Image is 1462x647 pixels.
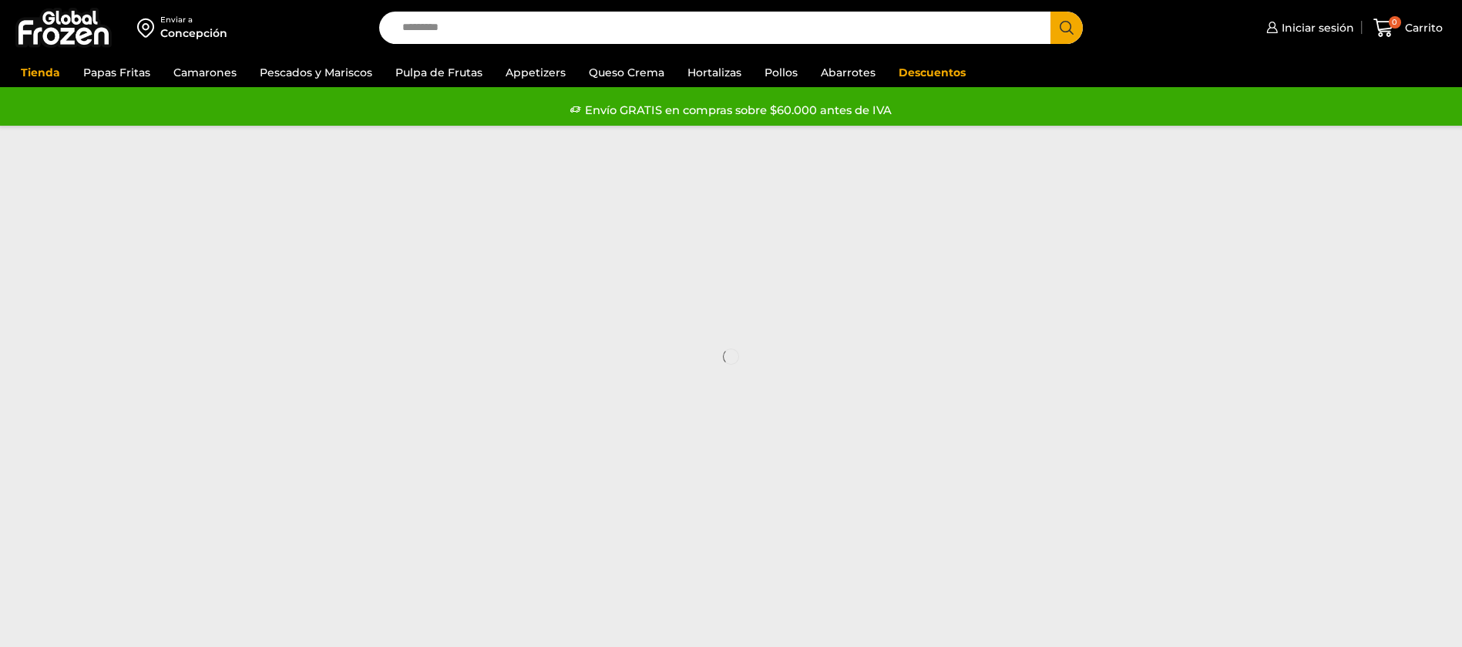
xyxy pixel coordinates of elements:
a: Appetizers [498,58,573,87]
a: Camarones [166,58,244,87]
a: Queso Crema [581,58,672,87]
a: Pulpa de Frutas [388,58,490,87]
div: Enviar a [160,15,227,25]
a: Tienda [13,58,68,87]
div: Concepción [160,25,227,41]
a: Hortalizas [680,58,749,87]
span: Carrito [1401,20,1443,35]
a: Iniciar sesión [1262,12,1354,43]
span: 0 [1389,16,1401,29]
button: Search button [1050,12,1083,44]
a: Papas Fritas [76,58,158,87]
a: 0 Carrito [1370,10,1447,46]
a: Pescados y Mariscos [252,58,380,87]
a: Descuentos [891,58,973,87]
a: Pollos [757,58,805,87]
span: Iniciar sesión [1278,20,1354,35]
a: Abarrotes [813,58,883,87]
img: address-field-icon.svg [137,15,160,41]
